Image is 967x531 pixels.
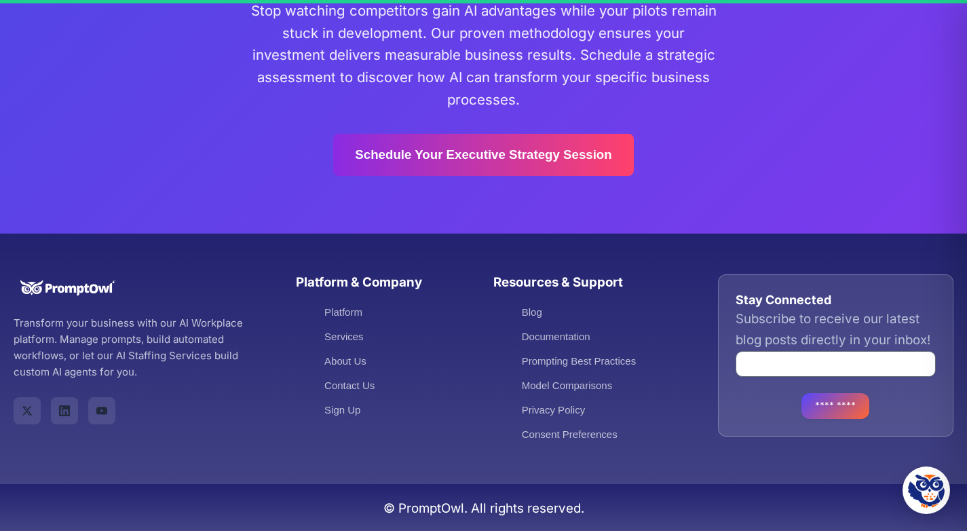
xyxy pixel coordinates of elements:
[736,292,936,308] h3: Stay Connected
[522,380,612,391] a: Model Comparisons
[324,306,362,318] a: Platform
[14,274,122,301] img: PromptOwl Logo
[383,500,584,516] span: © PromptOwl. All rights reserved.
[14,315,251,380] p: Transform your business with our AI Workplace platform. Manage prompts, build automated workflows...
[736,308,936,352] p: Subscribe to receive our latest blog posts directly in your inbox!
[88,397,115,424] a: PromptOwl on YouTube
[324,355,366,367] a: About Us
[51,397,78,424] a: PromptOwl on LinkedIn
[522,355,636,367] a: Prompting Best Practices
[333,134,633,176] a: Schedule Your Executive Strategy Session
[908,472,945,509] img: Hootie - PromptOwl AI Assistant
[324,380,375,391] a: Contact Us
[324,331,364,342] a: Services
[324,404,360,416] a: Sign Up
[493,274,664,291] h3: Resources & Support
[522,428,618,440] a: Consent Preferences
[296,274,466,291] h3: Platform & Company
[14,397,41,424] a: PromptOwl on X
[522,331,590,342] a: Documentation
[522,404,585,416] a: Privacy Policy
[522,306,542,318] a: Blog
